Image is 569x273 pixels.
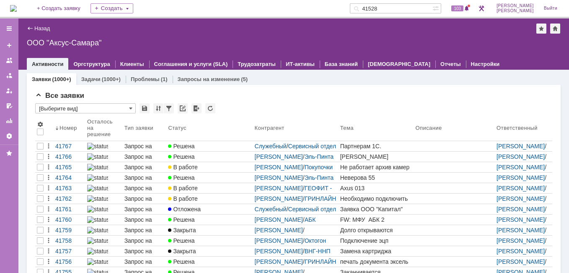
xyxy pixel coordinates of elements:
div: 41758 [55,237,84,244]
img: statusbar-100 (1).png [87,153,108,160]
div: Действия [45,164,52,171]
a: [PERSON_NAME] [255,248,303,255]
a: Настройки [3,129,16,143]
span: В работе [168,164,197,171]
div: Запрос на обслуживание [124,174,165,181]
div: / [497,227,551,234]
div: / [497,195,551,202]
a: ИТ-активы [286,61,315,67]
div: Неверова 55 [340,174,412,181]
span: [PERSON_NAME] [497,3,534,8]
a: 41767 [54,141,85,151]
a: [PERSON_NAME] [497,164,545,171]
a: Заявка ООО "Капитал" принтер Samsung MultiXpress SCX-6545N от [DATE] [339,204,414,214]
div: Действия [45,174,52,181]
div: / [255,153,337,160]
div: FW: МФУ АБК 2 [340,216,412,223]
a: Перейти в интерфейс администратора [476,3,486,13]
a: 41756 [54,257,85,267]
div: 41759 [55,227,84,234]
img: statusbar-100 (1).png [87,227,108,234]
th: Тема [339,117,414,141]
div: Запрос на обслуживание [124,195,165,202]
a: ГРИНЛАЙН [305,195,336,202]
a: Эль-Пинта [305,174,334,181]
a: Заявки [32,76,51,82]
a: Настройки [471,61,500,67]
div: 41756 [55,258,84,265]
a: Решена [166,236,253,246]
a: Заявки в моей ответственности [3,69,16,82]
th: Статус [166,117,253,141]
a: [PERSON_NAME] [255,195,303,202]
div: / [255,237,337,244]
div: / [497,216,551,223]
div: Axus 013 [340,185,412,192]
a: 41764 [54,173,85,183]
a: Axus 013 [339,183,414,193]
a: 41761 [54,204,85,214]
div: Действия [45,143,52,150]
a: Трудозатраты [238,61,276,67]
div: Запрос на обслуживание [124,216,165,223]
a: Неверова 55 [339,173,414,183]
a: База знаний [325,61,358,67]
a: [PERSON_NAME] [497,174,545,181]
div: ООО "Аксус-Самара" [27,39,561,47]
a: statusbar-100 (1).png [85,236,123,246]
span: Решена [168,143,194,150]
div: Запрос на обслуживание [124,227,165,234]
a: Запрос на обслуживание [123,225,167,235]
a: Партнерам 1С. Приглашаем [DATE] 10.00 на вебинар фирмы 1С:«Mindeo на стыке опыта и инноваций: буд... [339,141,414,151]
a: [PERSON_NAME] [497,216,545,223]
div: 41760 [55,216,84,223]
a: 41765 [54,162,85,172]
a: Запрос на обслуживание [123,183,167,193]
a: [PERSON_NAME] [497,153,545,160]
a: [PERSON_NAME] [255,237,303,244]
img: statusbar-100 (1).png [87,216,108,223]
th: Ответственный [495,117,552,141]
span: Закрыта [168,248,196,255]
a: Мои заявки [3,84,16,97]
div: / [255,185,337,192]
img: logo [10,5,17,12]
img: statusbar-100 (1).png [87,185,108,192]
a: 41757 [54,246,85,256]
img: statusbar-100 (1).png [87,143,108,150]
span: Решена [168,237,194,244]
div: / [255,195,337,202]
a: statusbar-100 (1).png [85,215,123,225]
th: Контрагент [253,117,339,141]
a: Решена [166,257,253,267]
a: 41762 [54,194,85,204]
div: Действия [45,258,52,265]
span: Все заявки [35,92,84,100]
a: Запросы на изменение [178,76,240,82]
div: / [497,237,551,244]
div: Подключение эцп [340,237,412,244]
div: / [255,248,337,255]
span: Решена [168,174,194,181]
a: Запрос на обслуживание [123,152,167,162]
a: [PERSON_NAME] [497,248,545,255]
a: 41760 [54,215,85,225]
a: ВНГ-ННП [305,248,331,255]
th: Тип заявки [123,117,167,141]
a: В работе [166,194,253,204]
a: 41763 [54,183,85,193]
a: Решена [166,152,253,162]
div: Запрос на обслуживание [124,143,165,150]
div: / [255,206,337,213]
a: Мои согласования [3,99,16,113]
img: statusbar-100 (1).png [87,237,108,244]
div: / [497,206,551,213]
a: statusbar-100 (1).png [85,183,123,193]
a: statusbar-100 (1).png [85,173,123,183]
span: [PERSON_NAME] [497,8,534,13]
div: / [255,143,337,150]
div: Статус [168,125,186,131]
div: (1000+) [52,76,71,82]
div: Запрос на обслуживание [124,237,165,244]
a: Решена [166,215,253,225]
